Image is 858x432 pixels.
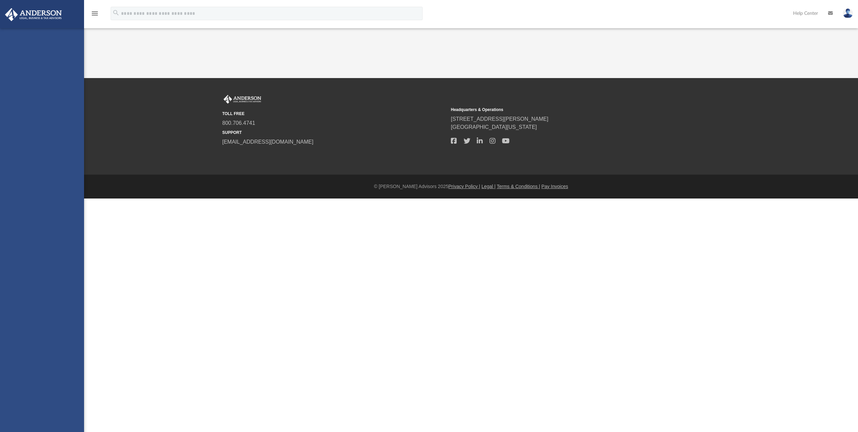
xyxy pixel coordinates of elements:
[112,9,120,16] i: search
[451,124,537,130] a: [GEOGRAPHIC_DATA][US_STATE]
[481,184,496,189] a: Legal |
[843,8,853,18] img: User Pic
[84,183,858,190] div: © [PERSON_NAME] Advisors 2025
[541,184,568,189] a: Pay Invoices
[222,111,446,117] small: TOLL FREE
[222,130,446,136] small: SUPPORT
[497,184,540,189] a: Terms & Conditions |
[91,9,99,17] i: menu
[222,95,263,104] img: Anderson Advisors Platinum Portal
[222,120,255,126] a: 800.706.4741
[222,139,313,145] a: [EMAIL_ADDRESS][DOMAIN_NAME]
[448,184,480,189] a: Privacy Policy |
[451,116,548,122] a: [STREET_ADDRESS][PERSON_NAME]
[3,8,64,21] img: Anderson Advisors Platinum Portal
[451,107,675,113] small: Headquarters & Operations
[91,13,99,17] a: menu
